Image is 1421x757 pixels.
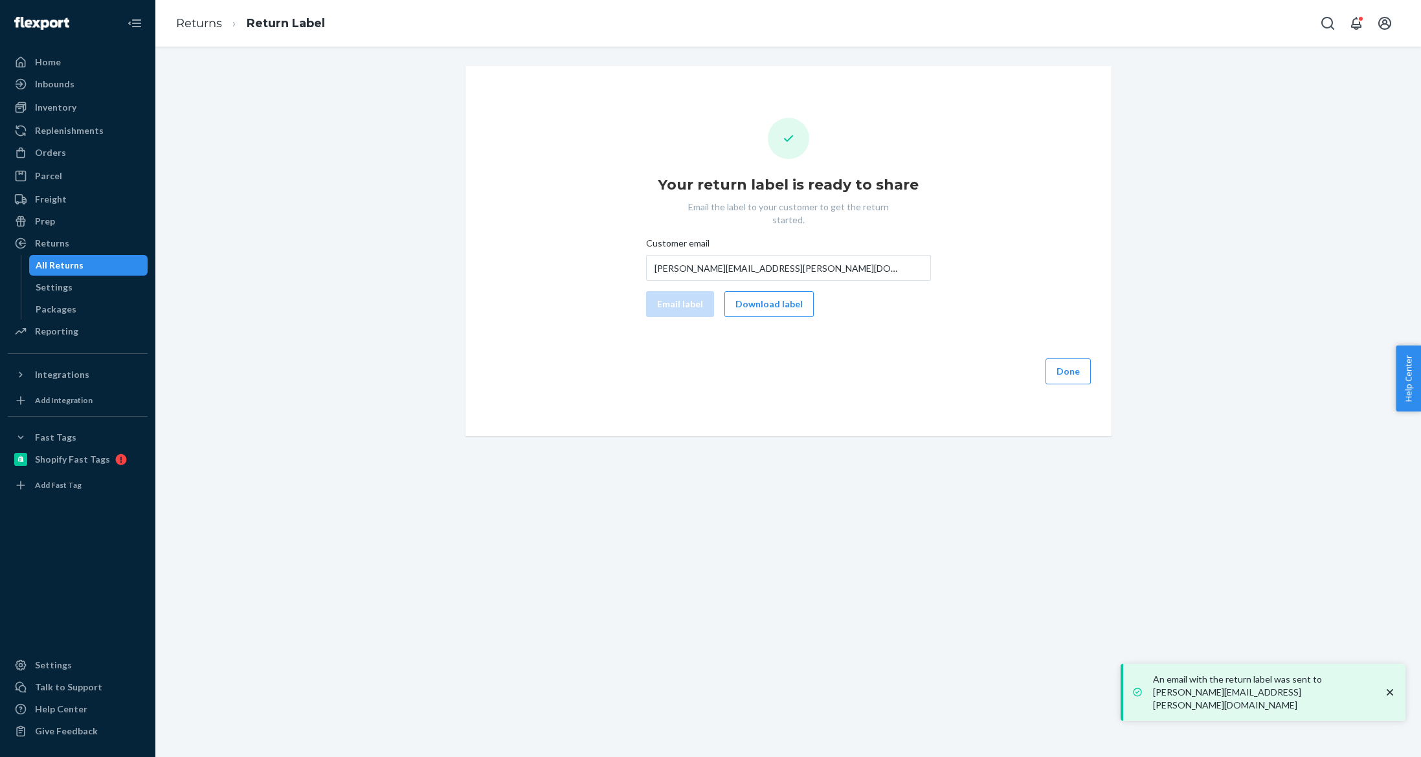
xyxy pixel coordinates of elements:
a: Returns [176,16,222,30]
a: Prep [8,211,148,232]
a: Inventory [8,97,148,118]
p: Email the label to your customer to get the return started. [675,201,902,226]
div: Freight [35,193,67,206]
button: Download label [724,291,814,317]
div: Help Center [35,703,87,716]
div: Settings [35,659,72,672]
a: Help Center [8,699,148,719]
div: Parcel [35,170,62,182]
div: Inbounds [35,78,74,91]
button: Done [1046,358,1091,384]
a: Talk to Support [8,677,148,697]
input: Customer email [646,255,931,281]
div: Add Fast Tag [35,479,82,490]
a: Orders [8,142,148,163]
a: Parcel [8,166,148,186]
button: Open account menu [1372,10,1398,36]
p: An email with the return label was sent to [PERSON_NAME][EMAIL_ADDRESS][PERSON_NAME][DOMAIN_NAME] [1153,673,1371,712]
div: Home [35,56,61,69]
h1: Your return label is ready to share [658,175,919,195]
a: Add Integration [8,390,148,411]
div: Add Integration [35,395,93,406]
div: Fast Tags [35,431,76,444]
button: Close Navigation [122,10,148,36]
a: Settings [29,277,148,298]
button: Give Feedback [8,721,148,741]
div: Replenishments [35,124,104,137]
a: Settings [8,655,148,675]
button: Fast Tags [8,427,148,448]
div: Settings [36,281,73,294]
div: Packages [36,303,76,316]
a: All Returns [29,255,148,276]
a: Replenishments [8,120,148,141]
img: Flexport logo [14,17,69,30]
div: Give Feedback [35,725,98,738]
div: Talk to Support [35,681,102,694]
button: Email label [646,291,714,317]
a: Home [8,52,148,72]
a: Packages [29,299,148,320]
div: All Returns [36,259,84,272]
div: Reporting [35,325,78,338]
button: Open notifications [1343,10,1369,36]
div: Shopify Fast Tags [35,453,110,466]
svg: close toast [1383,686,1396,699]
button: Open Search Box [1315,10,1341,36]
a: Reporting [8,321,148,342]
a: Shopify Fast Tags [8,449,148,470]
a: Freight [8,189,148,210]
button: Integrations [8,364,148,385]
a: Returns [8,233,148,254]
div: Integrations [35,368,89,381]
a: Inbounds [8,74,148,94]
div: Orders [35,146,66,159]
span: Customer email [646,237,710,255]
div: Returns [35,237,69,250]
div: Inventory [35,101,76,114]
a: Return Label [247,16,325,30]
a: Add Fast Tag [8,475,148,496]
button: Help Center [1396,346,1421,411]
div: Prep [35,215,55,228]
ol: breadcrumbs [166,5,335,43]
